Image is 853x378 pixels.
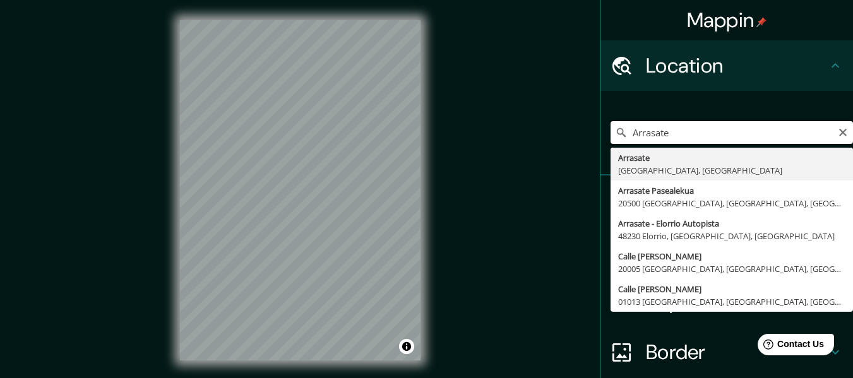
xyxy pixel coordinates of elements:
[741,329,839,364] iframe: Help widget launcher
[180,20,421,360] canvas: Map
[838,126,848,138] button: Clear
[618,230,845,242] div: 48230 Elorrio, [GEOGRAPHIC_DATA], [GEOGRAPHIC_DATA]
[618,250,845,263] div: Calle [PERSON_NAME]
[600,276,853,327] div: Layout
[646,289,828,314] h4: Layout
[618,217,845,230] div: Arrasate - Elorrio Autopista
[618,263,845,275] div: 20005 [GEOGRAPHIC_DATA], [GEOGRAPHIC_DATA], [GEOGRAPHIC_DATA]
[618,164,845,177] div: [GEOGRAPHIC_DATA], [GEOGRAPHIC_DATA]
[646,53,828,78] h4: Location
[618,184,845,197] div: Arrasate Pasealekua
[600,327,853,377] div: Border
[399,339,414,354] button: Toggle attribution
[611,121,853,144] input: Pick your city or area
[618,151,845,164] div: Arrasate
[618,197,845,210] div: 20500 [GEOGRAPHIC_DATA], [GEOGRAPHIC_DATA], [GEOGRAPHIC_DATA]
[618,295,845,308] div: 01013 [GEOGRAPHIC_DATA], [GEOGRAPHIC_DATA], [GEOGRAPHIC_DATA]
[646,340,828,365] h4: Border
[600,175,853,226] div: Pins
[600,226,853,276] div: Style
[687,8,767,33] h4: Mappin
[600,40,853,91] div: Location
[756,17,767,27] img: pin-icon.png
[618,283,845,295] div: Calle [PERSON_NAME]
